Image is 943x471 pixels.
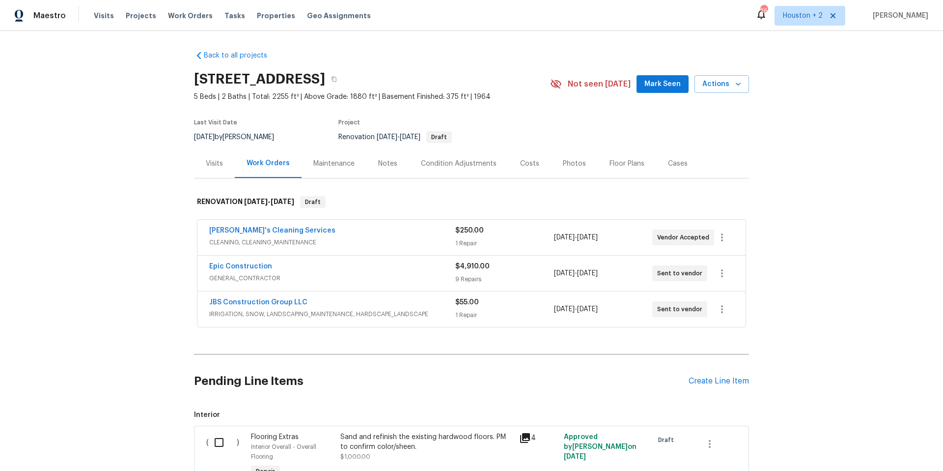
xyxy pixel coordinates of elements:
span: [DATE] [554,270,575,277]
div: Work Orders [247,158,290,168]
span: Visits [94,11,114,21]
div: Notes [378,159,397,169]
div: 9 Repairs [455,274,554,284]
span: Houston + 2 [783,11,823,21]
span: - [554,268,598,278]
button: Mark Seen [637,75,689,93]
span: CLEANING, CLEANING_MAINTENANCE [209,237,455,247]
span: IRRIGATION, SNOW, LANDSCAPING_MAINTENANCE, HARDSCAPE_LANDSCAPE [209,309,455,319]
span: $1,000.00 [340,454,370,460]
span: [DATE] [564,453,586,460]
span: [DATE] [554,306,575,313]
span: GENERAL_CONTRACTOR [209,273,455,283]
span: [DATE] [577,234,598,241]
span: Sent to vendor [657,304,706,314]
span: Interior [194,410,749,420]
span: $4,910.00 [455,263,490,270]
div: 26 [760,6,767,16]
div: RENOVATION [DATE]-[DATE]Draft [194,186,749,218]
div: 4 [519,432,558,444]
div: Create Line Item [689,377,749,386]
span: Maestro [33,11,66,21]
span: - [377,134,420,141]
span: [DATE] [244,198,268,205]
button: Copy Address [325,70,343,88]
span: 5 Beds | 2 Baths | Total: 2255 ft² | Above Grade: 1880 ft² | Basement Finished: 375 ft² | 1964 [194,92,550,102]
span: Draft [301,197,325,207]
div: Visits [206,159,223,169]
span: Work Orders [168,11,213,21]
span: Not seen [DATE] [568,79,631,89]
span: [DATE] [577,306,598,313]
div: 1 Repair [455,310,554,320]
span: Vendor Accepted [657,233,713,242]
h2: Pending Line Items [194,358,689,404]
span: [DATE] [400,134,420,141]
span: [DATE] [271,198,294,205]
div: Costs [520,159,539,169]
div: by [PERSON_NAME] [194,131,286,143]
a: [PERSON_NAME]'s Cleaning Services [209,227,335,234]
span: Mark Seen [644,78,681,90]
span: [DATE] [377,134,397,141]
h2: [STREET_ADDRESS] [194,74,325,84]
span: Renovation [338,134,452,141]
span: Last Visit Date [194,119,237,125]
a: Back to all projects [194,51,288,60]
span: - [554,304,598,314]
span: $250.00 [455,227,484,234]
a: Epic Construction [209,263,272,270]
span: [PERSON_NAME] [869,11,928,21]
span: Project [338,119,360,125]
h6: RENOVATION [197,196,294,208]
span: Properties [257,11,295,21]
span: - [244,198,294,205]
div: Maintenance [313,159,355,169]
span: Approved by [PERSON_NAME] on [564,434,637,460]
div: Cases [668,159,688,169]
span: Sent to vendor [657,268,706,278]
span: Tasks [224,12,245,19]
span: Draft [427,134,451,140]
div: Sand and refinish the existing hardwood floors. PM to confirm color/sheen. [340,432,513,452]
span: Flooring Extras [251,434,299,441]
div: Photos [563,159,586,169]
span: Projects [126,11,156,21]
div: Floor Plans [610,159,644,169]
span: [DATE] [577,270,598,277]
span: Interior Overall - Overall Flooring [251,444,316,460]
span: - [554,233,598,242]
span: Draft [658,435,678,445]
span: [DATE] [194,134,215,141]
span: [DATE] [554,234,575,241]
span: Geo Assignments [307,11,371,21]
span: Actions [702,78,741,90]
span: $55.00 [455,299,479,306]
button: Actions [694,75,749,93]
div: 1 Repair [455,238,554,248]
a: JBS Construction Group LLC [209,299,307,306]
div: Condition Adjustments [421,159,497,169]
